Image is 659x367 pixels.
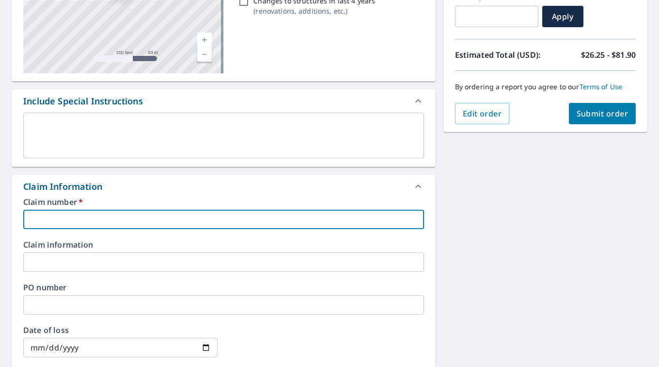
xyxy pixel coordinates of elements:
div: Include Special Instructions [23,95,143,108]
div: Claim Information [12,175,436,198]
a: Current Level 17, Zoom Out [197,47,212,62]
p: By ordering a report you agree to our [455,83,636,91]
a: Terms of Use [580,82,623,91]
div: Include Special Instructions [12,89,436,113]
p: Estimated Total (USD): [455,49,546,61]
button: Submit order [569,103,636,124]
label: Claim information [23,241,424,249]
label: Claim number [23,198,424,206]
p: $26.25 - $81.90 [581,49,636,61]
button: Edit order [455,103,510,124]
button: Apply [542,6,583,27]
a: Current Level 17, Zoom In [197,33,212,47]
span: Edit order [463,108,502,119]
div: Claim Information [23,180,102,193]
p: ( renovations, additions, etc. ) [253,6,375,16]
span: Submit order [577,108,628,119]
label: Date of loss [23,326,218,334]
label: PO number [23,284,424,291]
span: Apply [550,11,576,22]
